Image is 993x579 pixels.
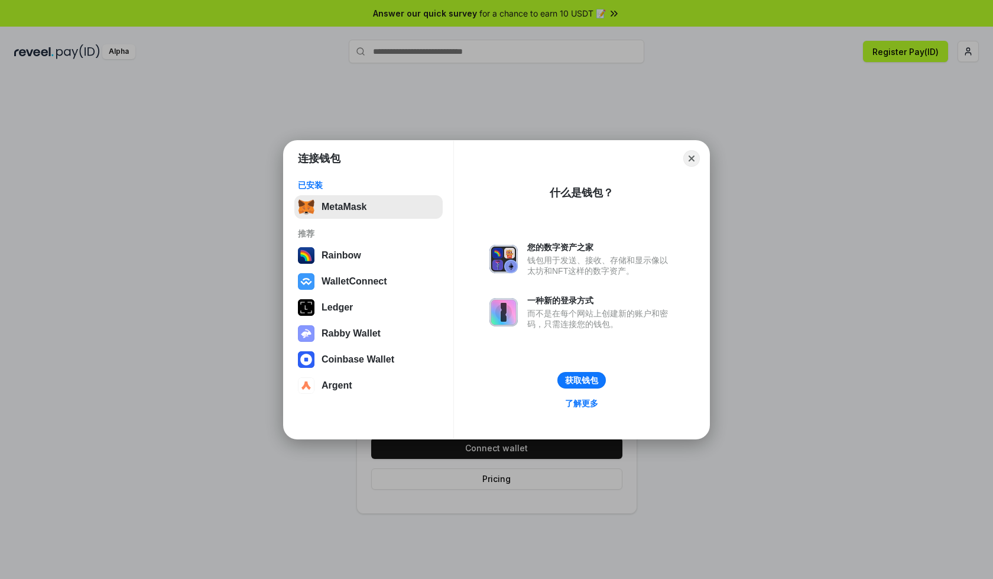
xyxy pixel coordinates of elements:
[322,276,387,287] div: WalletConnect
[298,325,314,342] img: svg+xml,%3Csvg%20xmlns%3D%22http%3A%2F%2Fwww.w3.org%2F2000%2Fsvg%22%20fill%3D%22none%22%20viewBox...
[683,150,700,167] button: Close
[298,151,340,166] h1: 连接钱包
[322,354,394,365] div: Coinbase Wallet
[565,375,598,386] div: 获取钱包
[557,372,606,389] button: 获取钱包
[294,348,443,371] button: Coinbase Wallet
[298,299,314,316] img: svg+xml,%3Csvg%20xmlns%3D%22http%3A%2F%2Fwww.w3.org%2F2000%2Fsvg%22%20width%3D%2228%22%20height%3...
[294,296,443,319] button: Ledger
[322,250,361,261] div: Rainbow
[322,302,353,313] div: Ledger
[294,374,443,397] button: Argent
[322,202,366,212] div: MetaMask
[527,242,674,253] div: 您的数字资产之家
[294,270,443,293] button: WalletConnect
[558,396,605,411] a: 了解更多
[298,247,314,264] img: svg+xml,%3Csvg%20width%3D%22120%22%20height%3D%22120%22%20viewBox%3D%220%200%20120%20120%22%20fil...
[294,195,443,219] button: MetaMask
[294,244,443,267] button: Rainbow
[322,380,352,391] div: Argent
[298,199,314,215] img: svg+xml,%3Csvg%20fill%3D%22none%22%20height%3D%2233%22%20viewBox%3D%220%200%2035%2033%22%20width%...
[294,322,443,345] button: Rabby Wallet
[298,180,439,190] div: 已安装
[527,308,674,329] div: 而不是在每个网站上创建新的账户和密码，只需连接您的钱包。
[550,186,614,200] div: 什么是钱包？
[298,351,314,368] img: svg+xml,%3Csvg%20width%3D%2228%22%20height%3D%2228%22%20viewBox%3D%220%200%2028%2028%22%20fill%3D...
[298,377,314,394] img: svg+xml,%3Csvg%20width%3D%2228%22%20height%3D%2228%22%20viewBox%3D%220%200%2028%2028%22%20fill%3D...
[565,398,598,409] div: 了解更多
[489,298,518,326] img: svg+xml,%3Csvg%20xmlns%3D%22http%3A%2F%2Fwww.w3.org%2F2000%2Fsvg%22%20fill%3D%22none%22%20viewBox...
[527,295,674,306] div: 一种新的登录方式
[489,245,518,273] img: svg+xml,%3Csvg%20xmlns%3D%22http%3A%2F%2Fwww.w3.org%2F2000%2Fsvg%22%20fill%3D%22none%22%20viewBox...
[322,328,381,339] div: Rabby Wallet
[298,228,439,239] div: 推荐
[298,273,314,290] img: svg+xml,%3Csvg%20width%3D%2228%22%20height%3D%2228%22%20viewBox%3D%220%200%2028%2028%22%20fill%3D...
[527,255,674,276] div: 钱包用于发送、接收、存储和显示像以太坊和NFT这样的数字资产。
